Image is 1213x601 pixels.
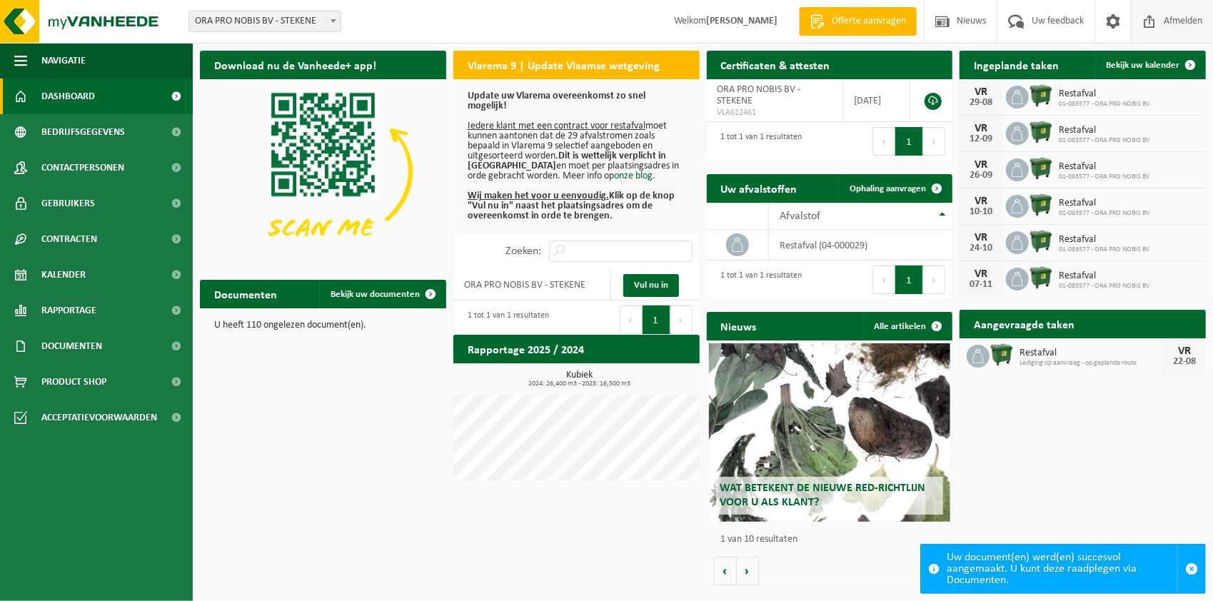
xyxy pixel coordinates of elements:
span: Bekijk uw kalender [1106,61,1179,70]
span: Acceptatievoorwaarden [41,400,157,435]
div: 26-09 [967,171,995,181]
u: Iedere klant met een contract voor restafval [468,121,645,131]
a: Ophaling aanvragen [838,174,951,203]
u: Wij maken het voor u eenvoudig. [468,191,609,201]
span: 01-083577 - ORA PRO NOBIS BV [1059,209,1150,218]
div: VR [967,86,995,98]
button: Vorige [714,557,737,585]
b: Klik op de knop "Vul nu in" naast het plaatsingsadres om de overeenkomst in orde te brengen. [468,191,675,221]
td: ORA PRO NOBIS BV - STEKENE [453,269,612,300]
span: Gebruikers [41,186,95,221]
button: Volgende [737,557,759,585]
div: 07-11 [967,280,995,290]
span: Restafval [1059,198,1150,209]
button: Next [670,305,693,334]
img: WB-1100-HPE-GN-01 [1029,193,1053,217]
span: Restafval [1059,271,1150,282]
div: VR [967,159,995,171]
span: ORA PRO NOBIS BV - STEKENE [189,11,341,31]
p: moet kunnen aantonen dat de 29 afvalstromen zoals bepaald in Vlarema 9 selectief aangeboden en ui... [468,91,685,221]
div: VR [1170,345,1199,357]
span: Offerte aanvragen [828,14,910,29]
span: Restafval [1059,125,1150,136]
div: VR [967,123,995,134]
span: Documenten [41,328,102,364]
a: Bekijk uw kalender [1094,51,1204,79]
span: Contactpersonen [41,150,124,186]
a: Bekijk rapportage [593,363,698,391]
h2: Vlarema 9 | Update Vlaamse wetgeving [453,51,674,79]
td: [DATE] [844,79,911,122]
span: 01-083577 - ORA PRO NOBIS BV [1059,136,1150,145]
div: 24-10 [967,243,995,253]
span: Afvalstof [780,211,820,222]
span: Restafval [1059,161,1150,173]
b: Dit is wettelijk verplicht in [GEOGRAPHIC_DATA] [468,151,666,171]
div: Uw document(en) werd(en) succesvol aangemaakt. U kunt deze raadplegen via Documenten. [947,545,1177,593]
span: 01-083577 - ORA PRO NOBIS BV [1059,173,1150,181]
img: WB-1100-HPE-GN-01 [1029,266,1053,290]
button: Next [923,127,945,156]
div: 1 tot 1 van 1 resultaten [714,264,802,296]
span: 01-083577 - ORA PRO NOBIS BV [1059,246,1150,254]
span: Wat betekent de nieuwe RED-richtlijn voor u als klant? [720,483,925,507]
span: Restafval [1059,234,1150,246]
a: Vul nu in [623,274,679,297]
div: VR [967,232,995,243]
button: 1 [895,266,923,294]
td: restafval (04-000029) [769,230,952,261]
p: U heeft 110 ongelezen document(en). [214,320,432,330]
h2: Rapportage 2025 / 2024 [453,335,598,363]
span: VLA612461 [718,107,832,118]
div: 1 tot 1 van 1 resultaten [460,304,549,335]
img: Download de VHEPlus App [200,79,446,264]
img: WB-1100-HPE-GN-01 [1029,120,1053,144]
span: Product Shop [41,364,106,400]
div: 10-10 [967,207,995,217]
div: 12-09 [967,134,995,144]
h2: Nieuws [707,312,771,340]
a: Alle artikelen [862,312,951,340]
label: Zoeken: [506,246,542,258]
div: VR [967,196,995,207]
span: 01-083577 - ORA PRO NOBIS BV [1059,282,1150,291]
a: onze blog. [614,171,655,181]
button: 1 [643,305,670,334]
span: ORA PRO NOBIS BV - STEKENE [188,11,341,32]
button: Previous [872,266,895,294]
span: Rapportage [41,293,96,328]
span: Lediging op aanvraag - op geplande route [1020,359,1163,368]
span: Dashboard [41,79,95,114]
span: Bedrijfsgegevens [41,114,125,150]
button: Previous [872,127,895,156]
img: WB-1100-HPE-GN-01 [1029,229,1053,253]
a: Offerte aanvragen [799,7,917,36]
button: Next [923,266,945,294]
h2: Uw afvalstoffen [707,174,812,202]
h2: Download nu de Vanheede+ app! [200,51,391,79]
span: Contracten [41,221,97,257]
div: 22-08 [1170,357,1199,367]
h2: Documenten [200,280,291,308]
strong: [PERSON_NAME] [706,16,777,26]
span: Ophaling aanvragen [850,184,926,193]
span: Restafval [1020,348,1163,359]
span: Navigatie [41,43,86,79]
h3: Kubiek [460,370,700,388]
span: 2024: 26,400 m3 - 2025: 16,500 m3 [460,380,700,388]
img: WB-1100-HPE-GN-01 [990,343,1014,367]
img: WB-1100-HPE-GN-01 [1029,84,1053,108]
button: 1 [895,127,923,156]
h2: Ingeplande taken [960,51,1073,79]
img: WB-1100-HPE-GN-01 [1029,156,1053,181]
span: ORA PRO NOBIS BV - STEKENE [718,84,801,106]
b: Update uw Vlarema overeenkomst zo snel mogelijk! [468,91,645,111]
h2: Aangevraagde taken [960,310,1089,338]
a: Bekijk uw documenten [319,280,445,308]
span: Kalender [41,257,86,293]
span: Restafval [1059,89,1150,100]
span: 01-083577 - ORA PRO NOBIS BV [1059,100,1150,108]
h2: Certificaten & attesten [707,51,845,79]
p: 1 van 10 resultaten [721,535,946,545]
div: 1 tot 1 van 1 resultaten [714,126,802,157]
